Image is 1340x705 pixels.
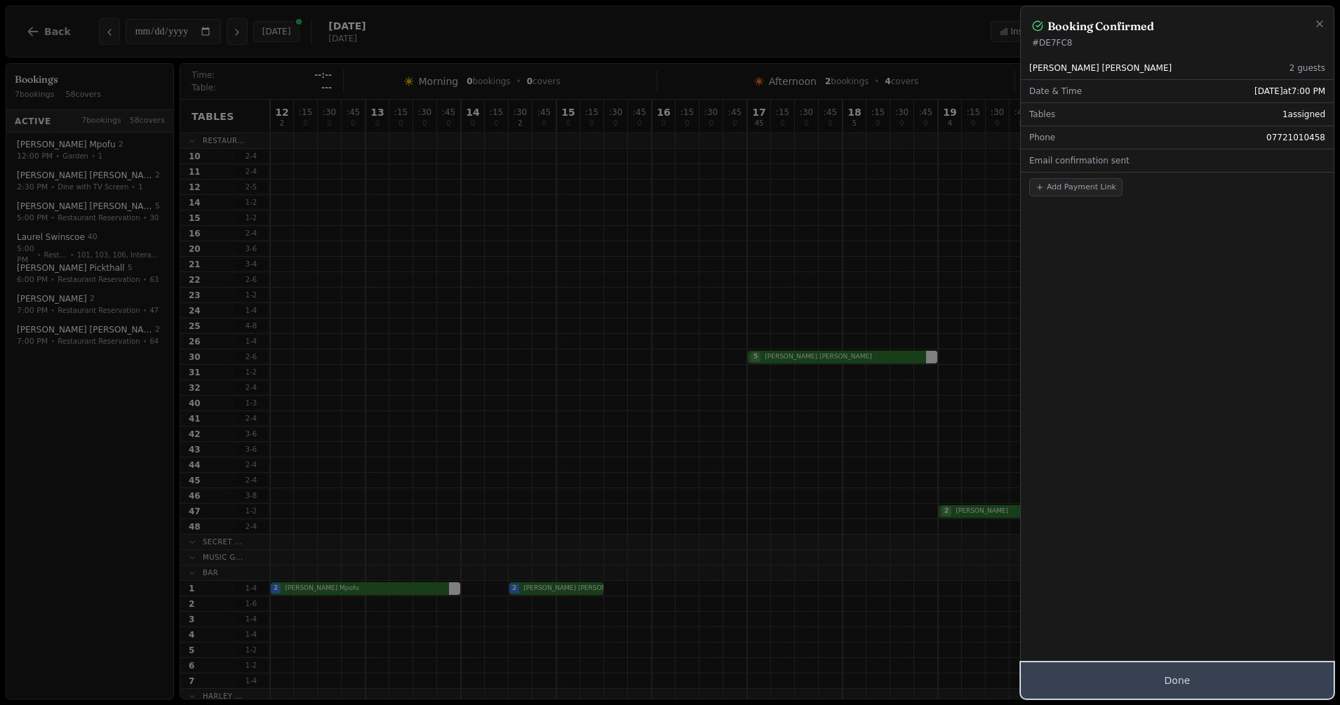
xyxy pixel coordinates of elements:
span: Phone [1029,132,1055,143]
span: [DATE] at 7:00 PM [1254,86,1325,97]
span: Tables [1029,109,1055,120]
button: Done [1021,662,1334,699]
span: 07721010458 [1266,132,1325,143]
div: Email confirmation sent [1021,149,1334,172]
button: Add Payment Link [1029,178,1123,196]
span: Date & Time [1029,86,1082,97]
p: # DE7FC8 [1032,37,1322,48]
span: 1 assigned [1282,109,1325,120]
span: 2 guests [1289,62,1325,74]
span: [PERSON_NAME] [PERSON_NAME] [1029,62,1172,74]
h2: Booking Confirmed [1047,18,1154,34]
